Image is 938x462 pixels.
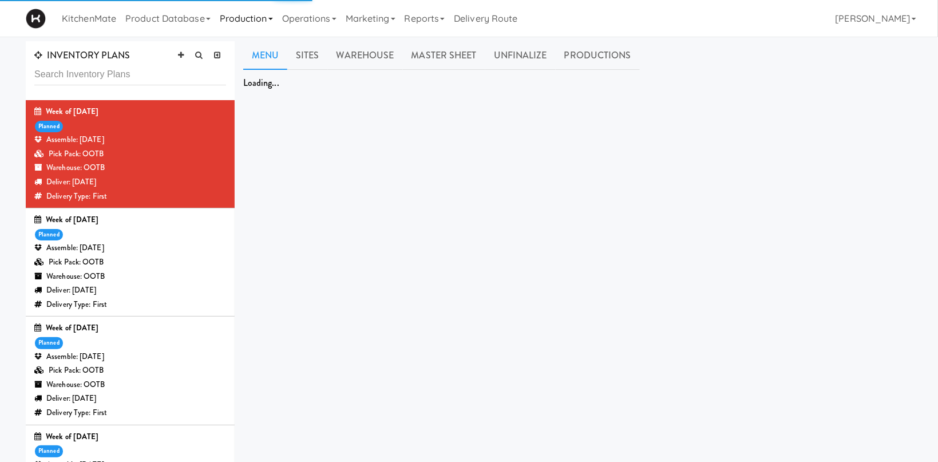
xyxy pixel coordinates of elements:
div: planned [35,229,63,241]
div: Delivery Type: First [34,406,226,420]
li: Week of [DATE]plannedAssemble: [DATE]Pick Pack: OOTBWarehouse: OOTBDeliver: [DATE]Delivery Type: ... [26,317,235,425]
span: INVENTORY PLANS [34,49,130,62]
a: Master Sheet [403,41,485,70]
a: Unfinalize [485,41,556,70]
div: planned [35,337,63,349]
li: Week of [DATE]plannedAssemble: [DATE]Pick Pack: OOTBWarehouse: OOTBDeliver: [DATE]Delivery Type: ... [26,208,235,317]
div: Deliver: [DATE] [34,175,226,189]
div: Week of [DATE] [34,430,226,444]
a: Warehouse [328,41,403,70]
div: Deliver: [DATE] [34,392,226,406]
span: Loading... [243,76,279,89]
div: Pick Pack: OOTB [34,364,226,378]
div: Warehouse: OOTB [34,161,226,175]
div: Deliver: [DATE] [34,283,226,298]
div: Warehouse: OOTB [34,378,226,392]
div: planned [35,445,63,457]
div: Pick Pack: OOTB [34,147,226,161]
div: Delivery Type: First [34,298,226,312]
a: Productions [556,41,640,70]
div: Week of [DATE] [34,321,226,335]
div: Warehouse: OOTB [34,270,226,284]
div: Assemble: [DATE] [34,350,226,364]
div: Assemble: [DATE] [34,241,226,255]
li: Week of [DATE]plannedAssemble: [DATE]Pick Pack: OOTBWarehouse: OOTBDeliver: [DATE]Delivery Type: ... [26,100,235,208]
div: Assemble: [DATE] [34,133,226,147]
div: Pick Pack: OOTB [34,255,226,270]
div: planned [35,121,63,133]
input: Search Inventory Plans [34,64,226,85]
div: Week of [DATE] [34,105,226,119]
div: Delivery Type: First [34,189,226,204]
img: Micromart [26,9,46,29]
a: Menu [243,41,287,70]
div: Week of [DATE] [34,213,226,227]
a: Sites [287,41,328,70]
